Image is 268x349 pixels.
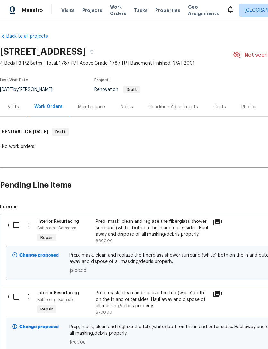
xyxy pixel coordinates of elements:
b: Change proposed [19,253,59,257]
div: ( ) [6,288,35,318]
span: Draft [53,129,68,135]
span: Project [94,78,109,82]
span: Work Orders [110,4,126,17]
div: Visits [8,104,19,110]
div: Prep, mask, clean and reglaze the fiberglass shower surround (white) both on the in and outer sid... [96,218,209,238]
div: 1 [213,290,238,298]
span: Projects [82,7,102,13]
span: Properties [155,7,180,13]
b: Change proposed [19,325,59,329]
h6: RENOVATION [2,128,48,136]
div: Condition Adjustments [148,104,198,110]
span: $600.00 [96,239,113,243]
span: [DATE] [33,129,48,134]
span: Interior Resurfacing [37,219,79,224]
span: Draft [124,88,139,92]
span: Bathroom - Bathtub [37,298,73,301]
span: Interior Resurfacing [37,291,79,295]
div: Maintenance [78,104,105,110]
span: Visits [61,7,75,13]
div: Work Orders [34,103,63,110]
div: Prep, mask, clean and reglaze the tub (white) both on the in and outer sides. Haul away and dispo... [96,290,209,309]
span: Maestro [22,7,43,13]
div: ( ) [6,216,35,246]
span: Bathroom - Bathroom [37,226,76,230]
div: 1 [213,218,238,226]
span: Repair [38,306,56,312]
div: Photos [241,104,256,110]
span: Renovation [94,87,140,92]
span: $700.00 [96,310,112,314]
button: Copy Address [86,46,97,57]
span: Tasks [134,8,147,13]
span: Repair [38,234,56,241]
div: Costs [213,104,226,110]
span: Geo Assignments [188,4,219,17]
div: Notes [121,104,133,110]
